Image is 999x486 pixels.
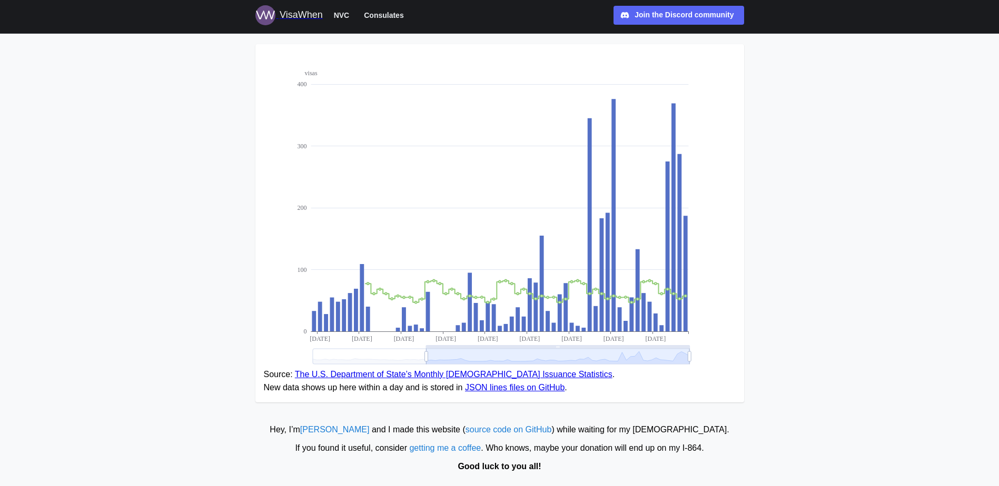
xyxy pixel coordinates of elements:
[297,80,306,88] text: 400
[614,6,744,25] a: Join the Discord community
[334,9,350,22] span: NVC
[310,335,330,342] text: [DATE]
[264,368,736,394] figcaption: Source: . New data shows up here within a day and is stored in .
[409,443,481,452] a: getting me a coffee
[351,335,372,342] text: [DATE]
[329,8,354,22] button: NVC
[5,442,994,455] div: If you found it useful, consider . Who knows, maybe your donation will end up on my I‑864.
[603,335,624,342] text: [DATE]
[295,370,612,379] a: The U.S. Department of State’s Monthly [DEMOGRAPHIC_DATA] Issuance Statistics
[5,423,994,437] div: Hey, I’m and I made this website ( ) while waiting for my [DEMOGRAPHIC_DATA].
[364,9,403,22] span: Consulates
[5,460,994,473] div: Good luck to you all!
[393,335,414,342] text: [DATE]
[297,204,306,211] text: 200
[300,425,370,434] a: [PERSON_NAME]
[280,8,323,23] div: VisaWhen
[561,335,582,342] text: [DATE]
[303,328,306,335] text: 0
[466,425,552,434] a: source code on GitHub
[255,5,275,25] img: Logo for VisaWhen
[297,142,306,149] text: 300
[436,335,456,342] text: [DATE]
[519,335,540,342] text: [DATE]
[297,266,306,273] text: 100
[465,383,565,392] a: JSON lines files on GitHub
[477,335,498,342] text: [DATE]
[635,9,734,21] div: Join the Discord community
[304,69,317,77] text: visas
[645,335,666,342] text: [DATE]
[255,5,323,25] a: Logo for VisaWhen VisaWhen
[359,8,408,22] button: Consulates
